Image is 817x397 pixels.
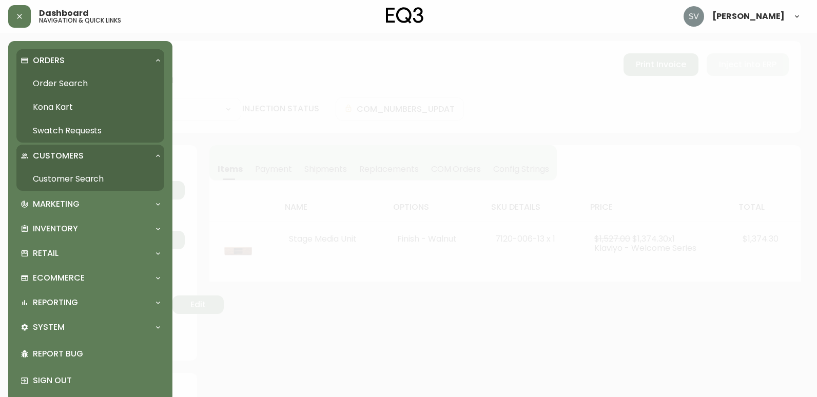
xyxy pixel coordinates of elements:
p: Retail [33,248,59,259]
p: Reporting [33,297,78,308]
a: Order Search [16,72,164,95]
div: Customers [16,145,164,167]
div: Orders [16,49,164,72]
div: Inventory [16,217,164,240]
a: Kona Kart [16,95,164,119]
div: Ecommerce [16,267,164,289]
div: Report Bug [16,341,164,367]
a: Customer Search [16,167,164,191]
span: Dashboard [39,9,89,17]
p: Customers [33,150,84,162]
div: Marketing [16,193,164,215]
p: System [33,322,65,333]
span: [PERSON_NAME] [712,12,785,21]
a: Swatch Requests [16,119,164,143]
p: Orders [33,55,65,66]
p: Ecommerce [33,272,85,284]
p: Marketing [33,198,80,210]
h5: navigation & quick links [39,17,121,24]
p: Sign Out [33,375,160,386]
div: Retail [16,242,164,265]
div: Sign Out [16,367,164,394]
div: Reporting [16,291,164,314]
img: logo [386,7,424,24]
p: Inventory [33,223,78,234]
div: System [16,316,164,339]
p: Report Bug [33,348,160,360]
img: 0ef69294c49e88f033bcbeb13310b844 [684,6,704,27]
